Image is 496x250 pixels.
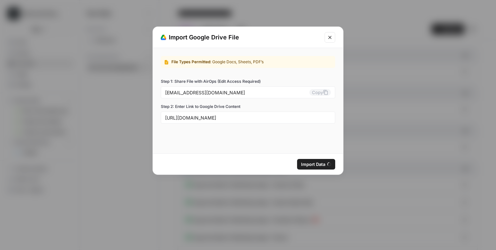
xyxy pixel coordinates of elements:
span: File Types Permitted [171,59,210,64]
span: : Google Docs, Sheets, PDF’s [210,59,264,64]
input: e.g: https://docs.google.com/spreadsheets/d/example/edit?usp=sharing [165,115,331,121]
button: Copy [309,89,331,96]
button: Close modal [325,32,335,43]
label: Step 1: Share File with AirOps (Edit Access Required) [161,78,335,84]
div: Import Google Drive File [161,33,321,42]
label: Step 2: Enter Link to Google Drive Content [161,104,335,110]
span: Import Data [301,161,325,168]
button: Import Data [297,159,335,170]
